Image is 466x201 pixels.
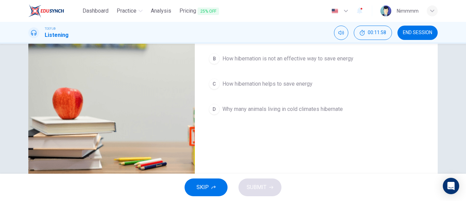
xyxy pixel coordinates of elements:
button: Dashboard [80,5,111,17]
div: B [209,53,220,64]
span: Practice [117,7,136,15]
img: Listen to this clip about Hibernation and answer the following questions: [28,19,195,186]
button: Practice [114,5,145,17]
div: Open Intercom Messenger [443,178,459,194]
button: CHow hibernation helps to save energy [206,75,427,92]
span: Dashboard [83,7,108,15]
button: 00:11:58 [354,26,392,40]
span: 25% OFF [198,8,219,15]
span: SKIP [196,183,209,192]
img: EduSynch logo [28,4,64,18]
div: Mute [334,26,348,40]
span: 00:11:58 [368,30,386,35]
button: Analysis [148,5,174,17]
button: END SESSION [397,26,438,40]
img: en [331,9,339,14]
img: Profile picture [380,5,391,16]
div: Nimmmm [397,7,419,15]
button: SKIP [185,178,228,196]
span: How hibernation is not an effective way to save energy [222,55,353,63]
span: How hibernation helps to save energy [222,80,312,88]
span: Analysis [151,7,171,15]
span: TOEFL® [45,26,56,31]
button: DWhy many animals living in cold climates hibernate [206,101,427,118]
span: END SESSION [403,30,432,35]
button: BHow hibernation is not an effective way to save energy [206,50,427,67]
a: EduSynch logo [28,4,80,18]
div: Hide [354,26,392,40]
h1: Listening [45,31,69,39]
span: Why many animals living in cold climates hibernate [222,105,343,113]
span: Pricing [179,7,219,15]
div: C [209,78,220,89]
button: Pricing25% OFF [177,5,222,17]
div: D [209,104,220,115]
